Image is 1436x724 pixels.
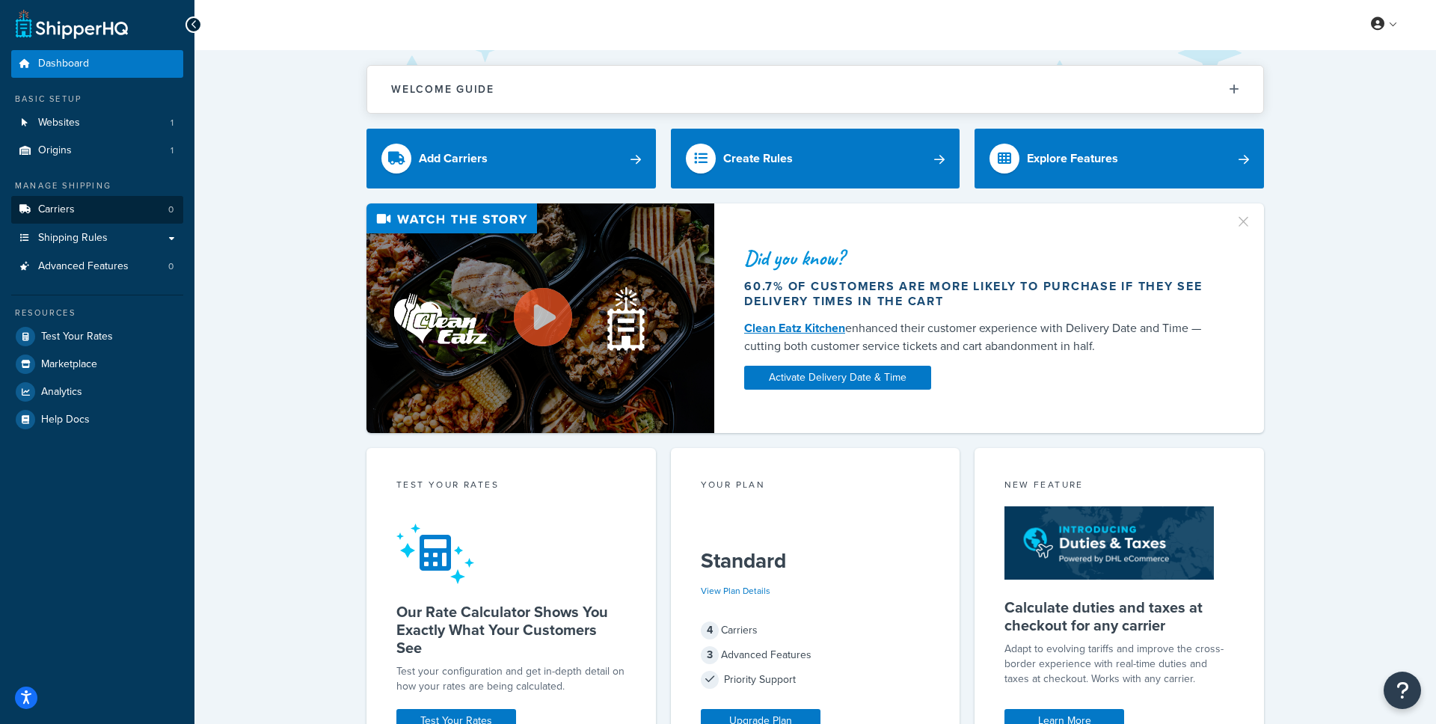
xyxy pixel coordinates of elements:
[11,253,183,280] li: Advanced Features
[11,50,183,78] a: Dashboard
[367,66,1263,113] button: Welcome Guide
[11,224,183,252] a: Shipping Rules
[1004,478,1234,495] div: New Feature
[701,645,930,666] div: Advanced Features
[41,331,113,343] span: Test Your Rates
[701,620,930,641] div: Carriers
[11,307,183,319] div: Resources
[11,93,183,105] div: Basic Setup
[1004,642,1234,687] p: Adapt to evolving tariffs and improve the cross-border experience with real-time duties and taxes...
[171,117,174,129] span: 1
[38,144,72,157] span: Origins
[38,232,108,245] span: Shipping Rules
[11,109,183,137] li: Websites
[744,366,931,390] a: Activate Delivery Date & Time
[11,323,183,350] a: Test Your Rates
[168,203,174,216] span: 0
[744,319,845,337] a: Clean Eatz Kitchen
[366,203,714,433] img: Video thumbnail
[671,129,960,188] a: Create Rules
[396,478,626,495] div: Test your rates
[38,58,89,70] span: Dashboard
[171,144,174,157] span: 1
[701,478,930,495] div: Your Plan
[41,358,97,371] span: Marketplace
[11,378,183,405] a: Analytics
[701,646,719,664] span: 3
[11,253,183,280] a: Advanced Features0
[366,129,656,188] a: Add Carriers
[1384,672,1421,709] button: Open Resource Center
[701,584,770,598] a: View Plan Details
[396,664,626,694] div: Test your configuration and get in-depth detail on how your rates are being calculated.
[41,386,82,399] span: Analytics
[38,203,75,216] span: Carriers
[11,180,183,192] div: Manage Shipping
[11,137,183,165] li: Origins
[701,549,930,573] h5: Standard
[419,148,488,169] div: Add Carriers
[723,148,793,169] div: Create Rules
[744,248,1217,269] div: Did you know?
[11,196,183,224] li: Carriers
[41,414,90,426] span: Help Docs
[701,622,719,639] span: 4
[391,84,494,95] h2: Welcome Guide
[11,137,183,165] a: Origins1
[11,351,183,378] a: Marketplace
[11,196,183,224] a: Carriers0
[38,260,129,273] span: Advanced Features
[1004,598,1234,634] h5: Calculate duties and taxes at checkout for any carrier
[744,279,1217,309] div: 60.7% of customers are more likely to purchase if they see delivery times in the cart
[11,109,183,137] a: Websites1
[396,603,626,657] h5: Our Rate Calculator Shows You Exactly What Your Customers See
[744,319,1217,355] div: enhanced their customer experience with Delivery Date and Time — cutting both customer service ti...
[11,406,183,433] a: Help Docs
[1027,148,1118,169] div: Explore Features
[38,117,80,129] span: Websites
[701,669,930,690] div: Priority Support
[168,260,174,273] span: 0
[975,129,1264,188] a: Explore Features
